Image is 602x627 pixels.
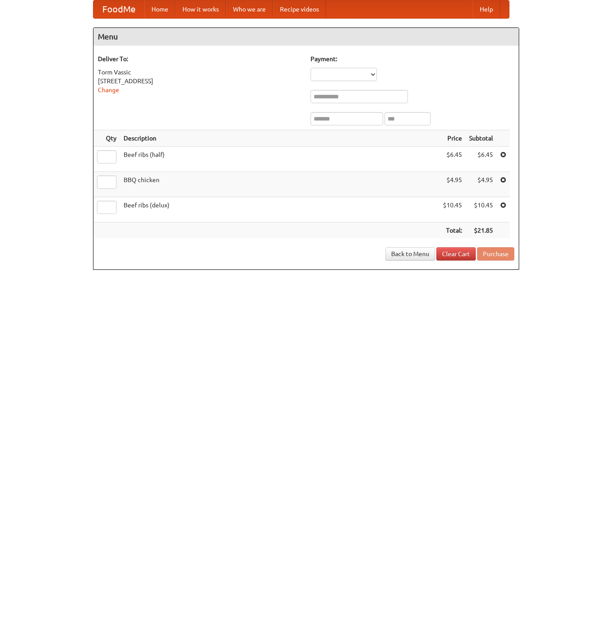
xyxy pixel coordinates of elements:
[385,247,435,261] a: Back to Menu
[436,247,476,261] a: Clear Cart
[120,130,439,147] th: Description
[439,197,466,222] td: $10.45
[93,130,120,147] th: Qty
[226,0,273,18] a: Who we are
[439,172,466,197] td: $4.95
[98,86,119,93] a: Change
[466,197,497,222] td: $10.45
[98,77,302,86] div: [STREET_ADDRESS]
[93,28,519,46] h4: Menu
[98,68,302,77] div: Torm Vassic
[477,247,514,261] button: Purchase
[466,147,497,172] td: $6.45
[98,55,302,63] h5: Deliver To:
[120,147,439,172] td: Beef ribs (half)
[311,55,514,63] h5: Payment:
[466,172,497,197] td: $4.95
[439,147,466,172] td: $6.45
[175,0,226,18] a: How it works
[120,197,439,222] td: Beef ribs (delux)
[473,0,500,18] a: Help
[93,0,144,18] a: FoodMe
[273,0,326,18] a: Recipe videos
[144,0,175,18] a: Home
[120,172,439,197] td: BBQ chicken
[466,222,497,239] th: $21.85
[439,222,466,239] th: Total:
[466,130,497,147] th: Subtotal
[439,130,466,147] th: Price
